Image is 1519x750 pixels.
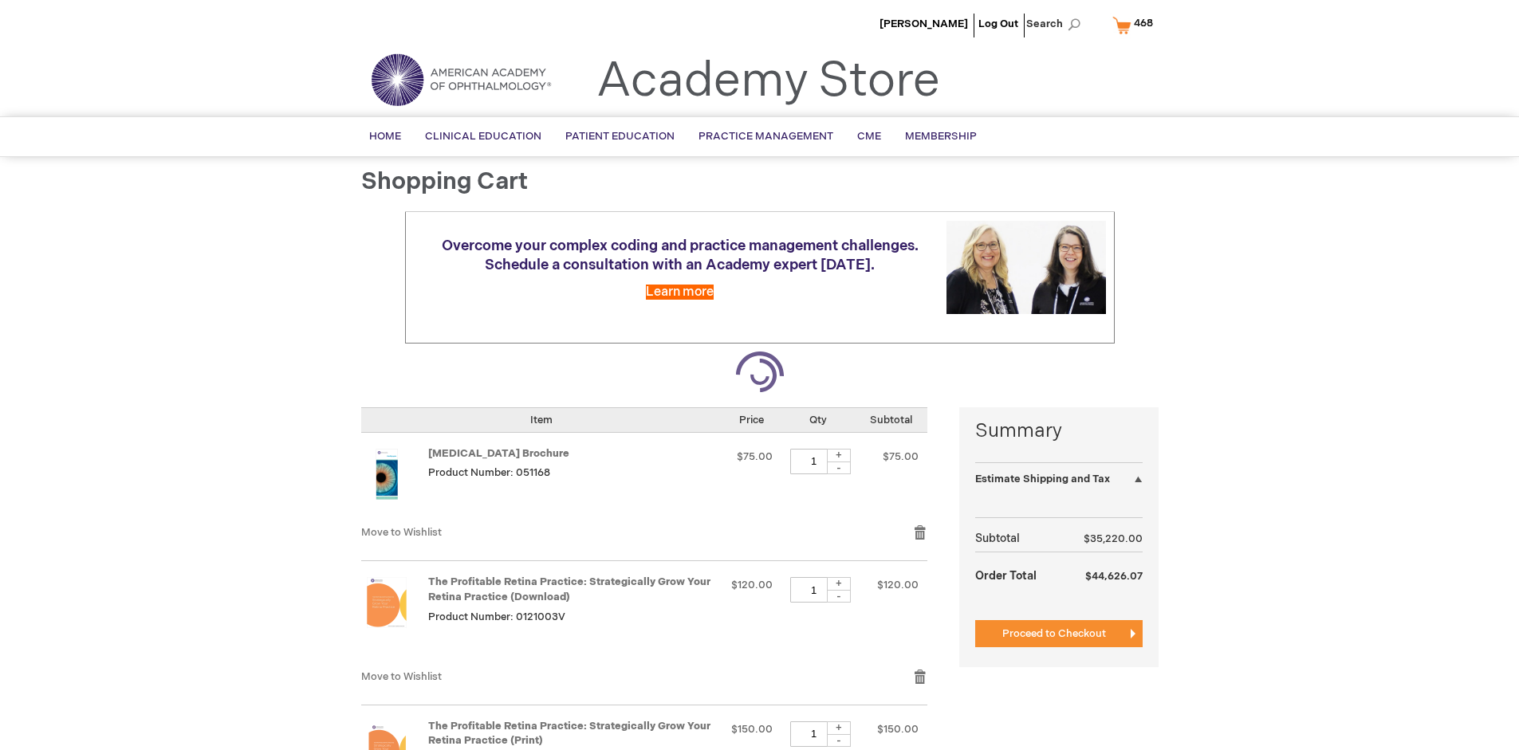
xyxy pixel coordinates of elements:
[369,130,401,143] span: Home
[880,18,968,30] a: [PERSON_NAME]
[883,450,919,463] span: $75.00
[827,721,851,735] div: +
[1002,627,1106,640] span: Proceed to Checkout
[442,238,919,273] span: Overcome your complex coding and practice management challenges. Schedule a consultation with an ...
[975,561,1037,589] strong: Order Total
[361,449,412,500] img: Amblyopia Brochure
[827,577,851,591] div: +
[731,723,773,736] span: $150.00
[361,449,428,509] a: Amblyopia Brochure
[975,473,1110,485] strong: Estimate Shipping and Tax
[428,720,710,748] a: The Profitable Retina Practice: Strategically Grow Your Retina Practice (Print)
[361,167,528,196] span: Shopping Cart
[827,590,851,603] div: -
[975,620,1143,647] button: Proceed to Checkout
[737,450,773,463] span: $75.00
[978,18,1018,30] a: Log Out
[646,285,714,300] a: Learn more
[1134,17,1153,29] span: 468
[790,577,838,603] input: Qty
[827,449,851,462] div: +
[870,414,912,426] span: Subtotal
[1084,532,1143,545] span: $35,220.00
[1026,8,1087,40] span: Search
[739,414,764,426] span: Price
[946,221,1106,314] img: Schedule a consultation with an Academy expert today
[877,723,919,736] span: $150.00
[877,579,919,591] span: $120.00
[827,461,851,474] div: -
[361,670,442,683] a: Move to Wishlist
[428,447,569,460] a: [MEDICAL_DATA] Brochure
[565,130,675,143] span: Patient Education
[1085,570,1143,583] span: $44,626.07
[975,526,1058,552] th: Subtotal
[975,418,1143,445] strong: Summary
[428,575,710,603] a: The Profitable Retina Practice: Strategically Grow Your Retina Practice (Download)
[790,449,838,474] input: Qty
[361,577,412,628] img: The Profitable Retina Practice: Strategically Grow Your Retina Practice (Download)
[827,734,851,747] div: -
[530,414,553,426] span: Item
[425,130,541,143] span: Clinical Education
[428,466,550,479] span: Product Number: 051168
[361,526,442,539] a: Move to Wishlist
[1109,11,1163,39] a: 468
[905,130,977,143] span: Membership
[809,414,827,426] span: Qty
[857,130,881,143] span: CME
[428,611,565,623] span: Product Number: 0121003V
[361,577,428,652] a: The Profitable Retina Practice: Strategically Grow Your Retina Practice (Download)
[731,579,773,591] span: $120.00
[596,53,940,110] a: Academy Store
[790,721,838,747] input: Qty
[699,130,833,143] span: Practice Management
